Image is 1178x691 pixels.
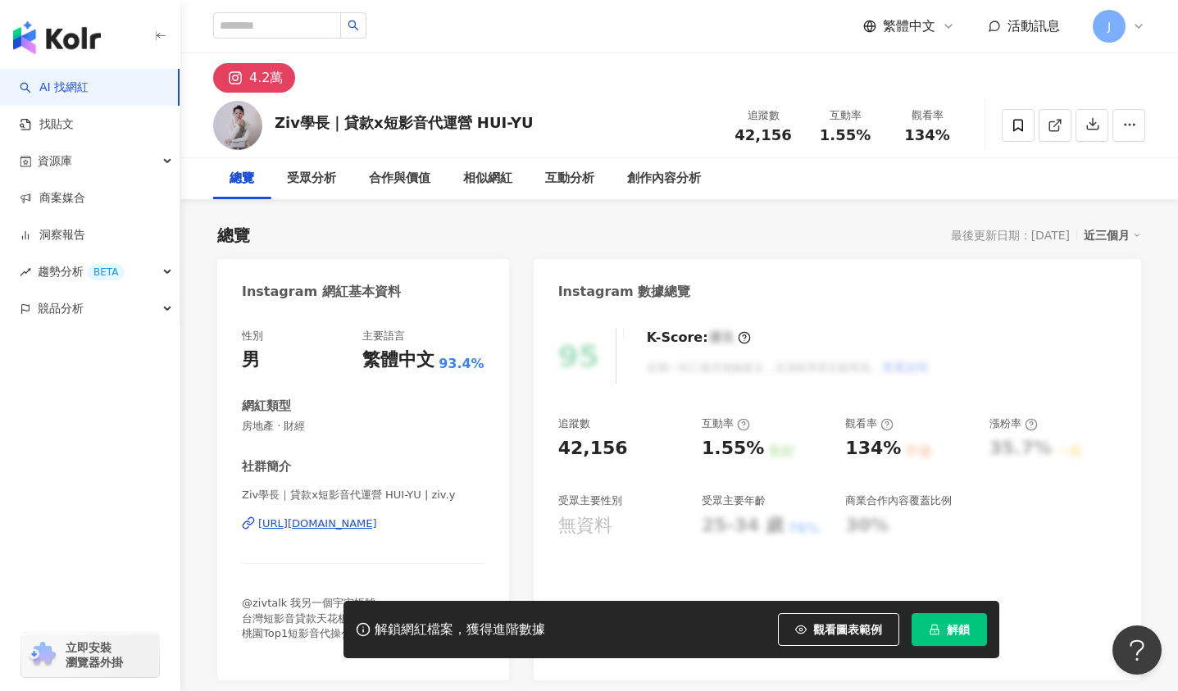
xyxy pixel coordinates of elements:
span: 競品分析 [38,290,84,327]
div: 社群簡介 [242,458,291,475]
div: 追蹤數 [558,416,590,431]
div: 男 [242,348,260,373]
span: search [348,20,359,31]
span: lock [929,624,940,635]
div: 繁體中文 [362,348,434,373]
img: KOL Avatar [213,101,262,150]
div: 合作與價值 [369,169,430,189]
div: 42,156 [558,436,628,461]
div: 總覽 [217,224,250,247]
span: 趨勢分析 [38,253,125,290]
div: 無資料 [558,513,612,539]
span: J [1108,17,1111,35]
a: [URL][DOMAIN_NAME] [242,516,484,531]
div: 受眾分析 [287,169,336,189]
div: Instagram 網紅基本資料 [242,283,401,301]
span: rise [20,266,31,278]
span: 42,156 [735,126,791,143]
a: chrome extension立即安裝 瀏覽器外掛 [21,633,159,677]
div: 主要語言 [362,329,405,343]
div: 總覽 [230,169,254,189]
div: 互動率 [702,416,750,431]
a: 商案媒合 [20,190,85,207]
div: 觀看率 [896,107,958,124]
div: 網紅類型 [242,398,291,415]
img: logo [13,21,101,54]
span: Ziv學長｜貸款x短影音代運營 HUI-YU | ziv.y [242,488,484,502]
div: 解鎖網紅檔案，獲得進階數據 [375,621,545,639]
a: 找貼文 [20,116,74,133]
span: 活動訊息 [1007,18,1060,34]
div: 追蹤數 [732,107,794,124]
div: Instagram 數據總覽 [558,283,691,301]
span: 1.55% [820,127,871,143]
span: 93.4% [439,355,484,373]
div: BETA [87,264,125,280]
span: 立即安裝 瀏覽器外掛 [66,640,123,670]
div: K-Score : [647,329,751,347]
a: 洞察報告 [20,227,85,243]
div: 互動分析 [545,169,594,189]
span: 繁體中文 [883,17,935,35]
div: Ziv學長｜貸款x短影音代運營 HUI-YU [275,112,534,133]
div: 商業合作內容覆蓋比例 [845,493,952,508]
div: 性別 [242,329,263,343]
span: 資源庫 [38,143,72,180]
span: 觀看圖表範例 [813,623,882,636]
div: 4.2萬 [249,66,283,89]
div: 最後更新日期：[DATE] [951,229,1070,242]
img: chrome extension [26,642,58,668]
a: searchAI 找網紅 [20,80,89,96]
div: 1.55% [702,436,764,461]
div: 近三個月 [1084,225,1141,246]
div: 相似網紅 [463,169,512,189]
button: 解鎖 [912,613,987,646]
div: 觀看率 [845,416,894,431]
div: 受眾主要年齡 [702,493,766,508]
span: 134% [904,127,950,143]
button: 4.2萬 [213,63,295,93]
div: 漲粉率 [989,416,1038,431]
span: 房地產 · 財經 [242,419,484,434]
div: 互動率 [814,107,876,124]
div: 創作內容分析 [627,169,701,189]
div: 受眾主要性別 [558,493,622,508]
span: 解鎖 [947,623,970,636]
button: 觀看圖表範例 [778,613,899,646]
div: [URL][DOMAIN_NAME] [258,516,377,531]
div: 134% [845,436,901,461]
